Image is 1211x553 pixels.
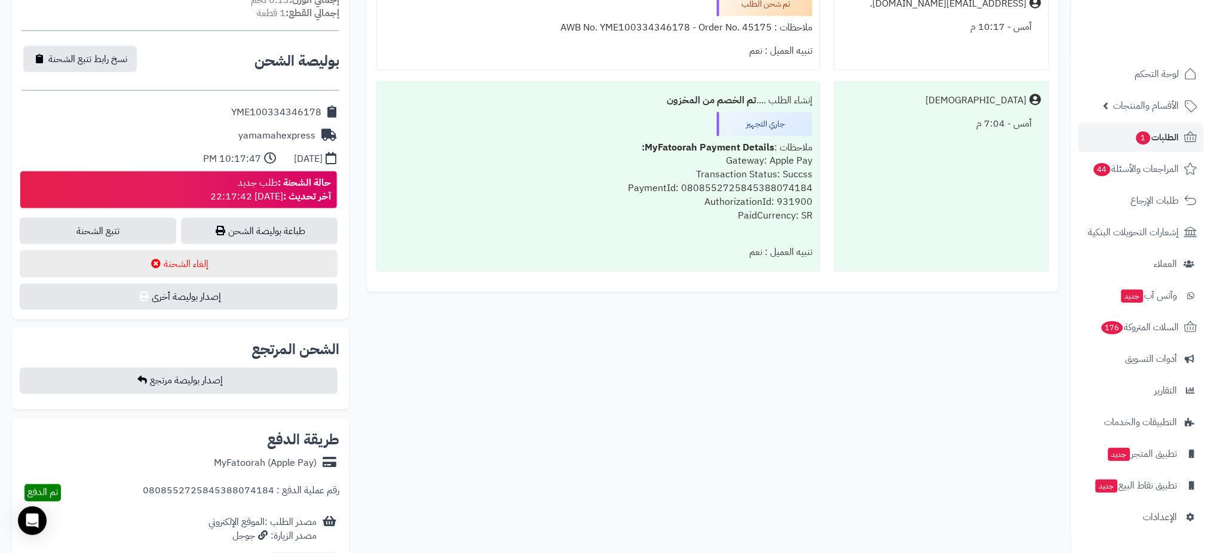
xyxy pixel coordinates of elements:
div: yamamahexpress [238,129,315,143]
div: جاري التجهيز [717,112,813,136]
a: التطبيقات والخدمات [1078,408,1204,437]
div: أمس - 10:17 م [842,16,1041,39]
span: تم الدفع [27,486,58,500]
h2: طريقة الدفع [267,433,339,447]
span: نسخ رابط تتبع الشحنة [48,52,127,66]
b: MyFatoorah Payment Details: [642,140,774,155]
span: التقارير [1155,382,1178,399]
div: MyFatoorah (Apple Pay) [214,457,317,471]
a: المراجعات والأسئلة44 [1078,155,1204,183]
button: إصدار بوليصة أخرى [20,284,338,310]
div: ملاحظات : Gateway: Apple Pay Transaction Status: Succss PaymentId: 0808552725845388074184 Authori... [384,136,813,241]
a: أدوات التسويق [1078,345,1204,373]
div: مصدر الزيارة: جوجل [209,530,317,543]
div: 10:17:47 PM [203,152,261,166]
a: تطبيق المتجرجديد [1078,440,1204,468]
a: تطبيق نقاط البيعجديد [1078,471,1204,500]
div: تنبيه العميل : نعم [384,241,813,264]
div: طلب جديد [DATE] 22:17:42 [210,176,331,204]
span: جديد [1121,290,1143,303]
span: إشعارات التحويلات البنكية [1089,224,1179,241]
strong: حالة الشحنة : [278,176,331,190]
strong: آخر تحديث : [283,189,331,204]
a: طلبات الإرجاع [1078,186,1204,215]
a: العملاء [1078,250,1204,278]
span: الأقسام والمنتجات [1114,97,1179,114]
a: الطلبات1 [1078,123,1204,152]
div: ملاحظات : AWB No. YME100334346178 - Order No. 45175 [384,16,813,39]
span: الطلبات [1135,129,1179,146]
span: لوحة التحكم [1135,66,1179,82]
span: جديد [1108,448,1130,461]
span: وآتس آب [1120,287,1178,304]
span: 44 [1093,162,1111,177]
span: 176 [1101,321,1124,335]
a: وآتس آبجديد [1078,281,1204,310]
div: YME100334346178 [231,106,321,119]
a: لوحة التحكم [1078,60,1204,88]
a: الإعدادات [1078,503,1204,532]
div: Open Intercom Messenger [18,506,47,535]
a: طباعة بوليصة الشحن [181,218,338,244]
span: المراجعات والأسئلة [1093,161,1179,177]
small: 1 قطعة [257,6,339,20]
span: 1 [1136,131,1151,145]
img: logo-2.png [1130,9,1200,34]
h2: الشحن المرتجع [252,343,339,357]
button: إلغاء الشحنة [20,250,338,278]
a: إشعارات التحويلات البنكية [1078,218,1204,247]
span: العملاء [1154,256,1178,272]
span: طلبات الإرجاع [1131,192,1179,209]
strong: إجمالي القطع: [286,6,339,20]
div: رقم عملية الدفع : 0808552725845388074184 [143,484,339,502]
h2: بوليصة الشحن [255,54,339,68]
button: نسخ رابط تتبع الشحنة [23,46,137,72]
div: [DEMOGRAPHIC_DATA] [926,94,1027,107]
span: جديد [1096,480,1118,493]
b: تم الخصم من المخزون [667,93,756,107]
button: إصدار بوليصة مرتجع [20,368,338,394]
div: إنشاء الطلب .... [384,89,813,112]
div: أمس - 7:04 م [842,112,1041,136]
div: تنبيه العميل : نعم [384,39,813,63]
a: السلات المتروكة176 [1078,313,1204,342]
a: التقارير [1078,376,1204,405]
div: مصدر الطلب :الموقع الإلكتروني [209,516,317,543]
span: الإعدادات [1143,509,1178,526]
div: [DATE] [294,152,323,166]
span: أدوات التسويق [1126,351,1178,367]
span: السلات المتروكة [1100,319,1179,336]
a: تتبع الشحنة [20,218,176,244]
span: تطبيق نقاط البيع [1095,477,1178,494]
span: تطبيق المتجر [1107,446,1178,462]
span: التطبيقات والخدمات [1105,414,1178,431]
